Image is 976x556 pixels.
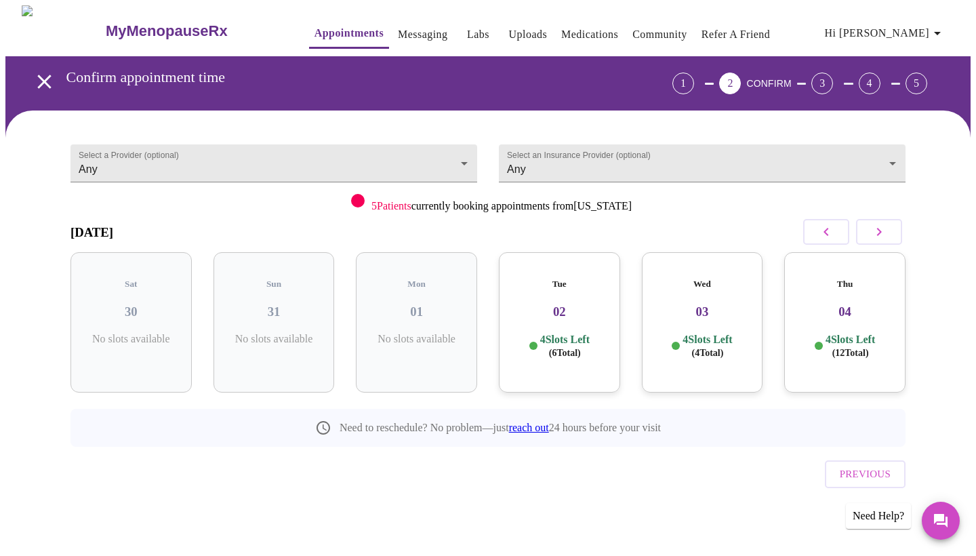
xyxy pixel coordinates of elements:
div: 5 [906,73,927,94]
img: MyMenopauseRx Logo [22,5,104,56]
button: Previous [825,460,906,488]
h5: Mon [367,279,466,290]
a: Labs [467,25,489,44]
h3: Confirm appointment time [66,68,597,86]
a: reach out [509,422,549,433]
button: Community [627,21,693,48]
button: Appointments [309,20,389,49]
button: Hi [PERSON_NAME] [819,20,951,47]
h3: 31 [224,304,324,319]
p: 4 Slots Left [540,333,590,359]
p: Need to reschedule? No problem—just 24 hours before your visit [340,422,661,434]
div: Any [70,144,477,182]
div: 2 [719,73,741,94]
div: 1 [672,73,694,94]
span: Hi [PERSON_NAME] [825,24,945,43]
h3: 04 [795,304,895,319]
h3: 01 [367,304,466,319]
h5: Tue [510,279,609,290]
p: 4 Slots Left [826,333,875,359]
span: ( 12 Total) [832,348,869,358]
p: 4 Slots Left [683,333,732,359]
span: Previous [840,465,891,483]
button: Medications [556,21,624,48]
h5: Wed [653,279,752,290]
button: Messages [922,502,960,540]
p: No slots available [367,333,466,345]
p: currently booking appointments from [US_STATE] [371,200,632,212]
h3: 02 [510,304,609,319]
h3: [DATE] [70,225,113,240]
h5: Thu [795,279,895,290]
a: Messaging [398,25,447,44]
p: No slots available [81,333,181,345]
h3: 03 [653,304,752,319]
button: Uploads [504,21,553,48]
div: 3 [811,73,833,94]
h5: Sun [224,279,324,290]
a: Community [632,25,687,44]
div: 4 [859,73,880,94]
div: Need Help? [846,503,911,529]
span: 5 Patients [371,200,411,212]
a: Uploads [509,25,548,44]
a: Appointments [314,24,384,43]
button: open drawer [24,62,64,102]
span: CONFIRM [746,78,791,89]
h3: 30 [81,304,181,319]
span: ( 4 Total) [691,348,723,358]
a: Refer a Friend [701,25,771,44]
p: No slots available [224,333,324,345]
h3: MyMenopauseRx [106,22,228,40]
span: ( 6 Total) [549,348,581,358]
button: Messaging [392,21,453,48]
a: Medications [561,25,618,44]
button: Labs [457,21,500,48]
h5: Sat [81,279,181,290]
a: MyMenopauseRx [104,7,281,55]
div: Any [499,144,906,182]
button: Refer a Friend [696,21,776,48]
